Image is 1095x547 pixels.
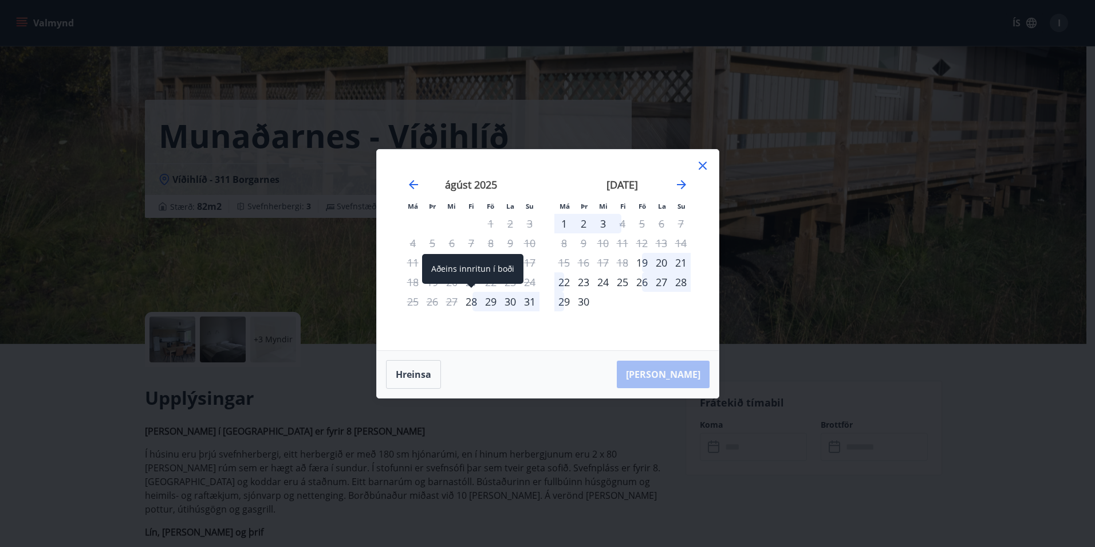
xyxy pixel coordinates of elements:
td: Not available. miðvikudagur, 17. september 2025 [593,253,613,272]
td: Not available. miðvikudagur, 27. ágúst 2025 [442,292,462,311]
div: Move forward to switch to the next month. [675,178,688,192]
td: föstudagur, 26. september 2025 [632,272,652,292]
strong: [DATE] [606,178,638,192]
div: Aðeins innritun í boði [462,292,481,311]
div: 2 [574,214,593,233]
div: 24 [593,272,613,292]
td: þriðjudagur, 23. september 2025 [574,272,593,292]
small: Su [526,202,534,210]
td: Not available. mánudagur, 4. ágúst 2025 [403,233,423,253]
td: Not available. fimmtudagur, 4. september 2025 [613,214,632,233]
td: Not available. laugardagur, 9. ágúst 2025 [501,233,520,253]
td: Not available. föstudagur, 15. ágúst 2025 [481,253,501,272]
small: Mi [447,202,456,210]
div: 25 [613,272,632,292]
td: laugardagur, 27. september 2025 [652,272,671,292]
td: Not available. föstudagur, 1. ágúst 2025 [481,214,501,233]
td: Not available. þriðjudagur, 5. ágúst 2025 [423,233,442,253]
td: Not available. mánudagur, 8. september 2025 [554,233,574,253]
small: Þr [581,202,588,210]
td: Not available. þriðjudagur, 26. ágúst 2025 [423,292,442,311]
div: Move backward to switch to the previous month. [407,178,420,192]
td: Not available. fimmtudagur, 7. ágúst 2025 [462,233,481,253]
td: Not available. sunnudagur, 17. ágúst 2025 [520,253,539,272]
td: laugardagur, 30. ágúst 2025 [501,292,520,311]
td: sunnudagur, 28. september 2025 [671,272,691,292]
td: Not available. miðvikudagur, 13. ágúst 2025 [442,253,462,272]
small: La [506,202,514,210]
small: Su [678,202,686,210]
div: Calendar [391,163,705,337]
td: Not available. sunnudagur, 7. september 2025 [671,214,691,233]
div: Aðeins innritun í boði [422,254,523,284]
td: Not available. föstudagur, 12. september 2025 [632,233,652,253]
div: 20 [652,253,671,272]
div: 27 [652,272,671,292]
div: 30 [501,292,520,311]
td: Not available. mánudagur, 11. ágúst 2025 [403,253,423,272]
td: þriðjudagur, 2. september 2025 [574,214,593,233]
small: Má [408,202,418,210]
small: Mi [599,202,608,210]
div: 30 [574,292,593,311]
td: föstudagur, 29. ágúst 2025 [481,292,501,311]
td: Not available. laugardagur, 16. ágúst 2025 [501,253,520,272]
td: Not available. mánudagur, 15. september 2025 [554,253,574,272]
td: miðvikudagur, 3. september 2025 [593,214,613,233]
button: Hreinsa [386,360,441,389]
small: Fö [487,202,494,210]
td: Not available. sunnudagur, 14. september 2025 [671,233,691,253]
td: mánudagur, 22. september 2025 [554,272,574,292]
td: Not available. föstudagur, 5. september 2025 [632,214,652,233]
td: Not available. þriðjudagur, 9. september 2025 [574,233,593,253]
td: Not available. föstudagur, 8. ágúst 2025 [481,233,501,253]
div: 22 [554,272,574,292]
td: Not available. sunnudagur, 3. ágúst 2025 [520,214,539,233]
td: föstudagur, 19. september 2025 [632,253,652,272]
td: Not available. laugardagur, 6. september 2025 [652,214,671,233]
td: Not available. miðvikudagur, 6. ágúst 2025 [442,233,462,253]
td: Not available. þriðjudagur, 12. ágúst 2025 [423,253,442,272]
div: 28 [671,272,691,292]
div: 3 [593,214,613,233]
td: Not available. sunnudagur, 10. ágúst 2025 [520,233,539,253]
div: 1 [554,214,574,233]
td: sunnudagur, 31. ágúst 2025 [520,292,539,311]
td: Not available. laugardagur, 2. ágúst 2025 [501,214,520,233]
div: 29 [554,292,574,311]
small: Má [560,202,570,210]
small: La [658,202,666,210]
td: fimmtudagur, 28. ágúst 2025 [462,292,481,311]
small: Fi [620,202,626,210]
div: 29 [481,292,501,311]
td: Not available. mánudagur, 18. ágúst 2025 [403,272,423,292]
td: mánudagur, 1. september 2025 [554,214,574,233]
strong: ágúst 2025 [445,178,497,192]
div: 31 [520,292,539,311]
small: Þr [429,202,436,210]
td: Not available. fimmtudagur, 18. september 2025 [613,253,632,272]
td: miðvikudagur, 24. september 2025 [593,272,613,292]
td: Not available. laugardagur, 13. september 2025 [652,233,671,253]
td: Not available. fimmtudagur, 11. september 2025 [613,233,632,253]
td: Not available. fimmtudagur, 14. ágúst 2025 [462,253,481,272]
td: Not available. miðvikudagur, 10. september 2025 [593,233,613,253]
td: Not available. sunnudagur, 24. ágúst 2025 [520,272,539,292]
td: mánudagur, 29. september 2025 [554,292,574,311]
small: Fö [639,202,646,210]
td: Not available. þriðjudagur, 16. september 2025 [574,253,593,272]
div: Aðeins innritun í boði [632,253,652,272]
small: Fi [468,202,474,210]
td: Not available. mánudagur, 25. ágúst 2025 [403,292,423,311]
td: laugardagur, 20. september 2025 [652,253,671,272]
td: fimmtudagur, 25. september 2025 [613,272,632,292]
td: sunnudagur, 21. september 2025 [671,253,691,272]
div: 23 [574,272,593,292]
div: Aðeins útritun í boði [613,214,632,233]
div: 21 [671,253,691,272]
td: þriðjudagur, 30. september 2025 [574,292,593,311]
div: 26 [632,272,652,292]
